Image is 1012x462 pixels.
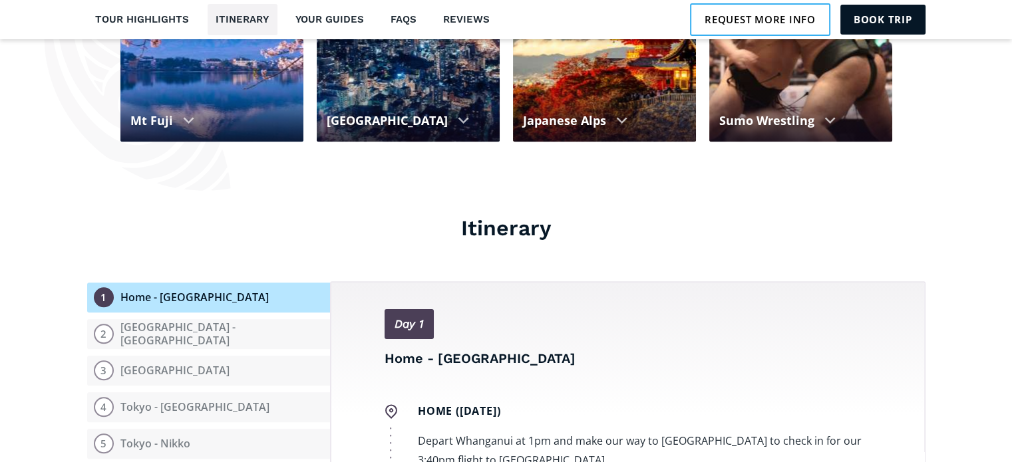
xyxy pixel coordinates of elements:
[418,404,500,418] strong: Home ([DATE])
[435,4,498,35] a: Reviews
[327,112,448,130] div: [GEOGRAPHIC_DATA]
[719,140,882,169] div: Watch an exhilirating sumo wrestling match
[130,112,173,130] div: Mt Fuji
[94,397,114,417] div: 4
[87,392,330,422] button: 4Tokyo - [GEOGRAPHIC_DATA]
[87,283,330,312] a: 1Home - [GEOGRAPHIC_DATA]
[523,140,686,169] div: Venture into the stunning Japanese Alps
[87,356,330,386] button: 3[GEOGRAPHIC_DATA]
[120,364,230,378] div: [GEOGRAPHIC_DATA]
[690,3,830,35] a: Request more info
[120,290,269,304] div: Home - [GEOGRAPHIC_DATA]
[94,287,114,307] div: 1
[208,4,277,35] a: Itinerary
[94,433,114,453] div: 5
[383,4,425,35] a: FAQs
[120,400,269,414] div: Tokyo - [GEOGRAPHIC_DATA]
[385,349,870,368] h4: Home - [GEOGRAPHIC_DATA]
[719,112,814,130] div: Sumo Wrestling
[94,324,114,344] div: 2
[120,437,190,451] div: Tokyo - Nikko
[87,319,330,349] button: 2[GEOGRAPHIC_DATA] - [GEOGRAPHIC_DATA]
[287,4,373,35] a: Your guides
[120,320,323,348] div: [GEOGRAPHIC_DATA] - [GEOGRAPHIC_DATA]
[87,215,926,241] h3: Itinerary
[87,4,198,35] a: Tour highlights
[87,429,330,459] button: 5Tokyo - Nikko
[327,140,490,198] div: Expereince [GEOGRAPHIC_DATA], the financial, cultural, and industrial center of [GEOGRAPHIC_DATA].
[385,309,434,339] a: Day 1
[523,112,606,130] div: Japanese Alps
[840,5,926,34] a: Book trip
[130,140,293,154] div: See Japans most iconic sight
[94,360,114,380] div: 3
